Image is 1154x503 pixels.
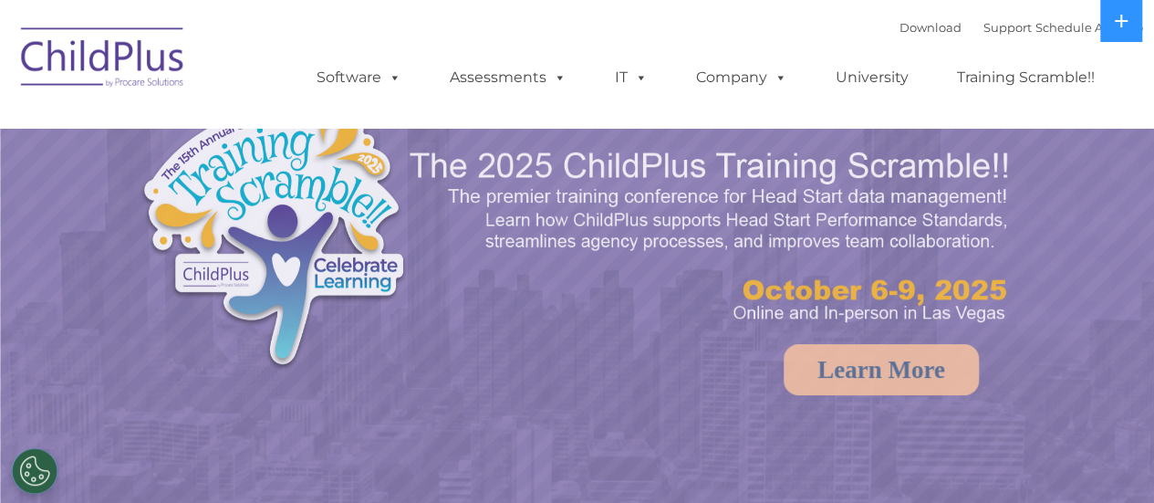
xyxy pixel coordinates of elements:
a: Support [983,20,1032,35]
a: Assessments [431,59,585,96]
button: Cookies Settings [12,448,57,494]
a: University [817,59,927,96]
a: Company [678,59,806,96]
a: IT [597,59,666,96]
a: Learn More [784,344,979,395]
font: | [899,20,1143,35]
img: ChildPlus by Procare Solutions [12,15,194,106]
a: Software [298,59,420,96]
a: Schedule A Demo [1035,20,1143,35]
a: Training Scramble!! [939,59,1113,96]
a: Download [899,20,962,35]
